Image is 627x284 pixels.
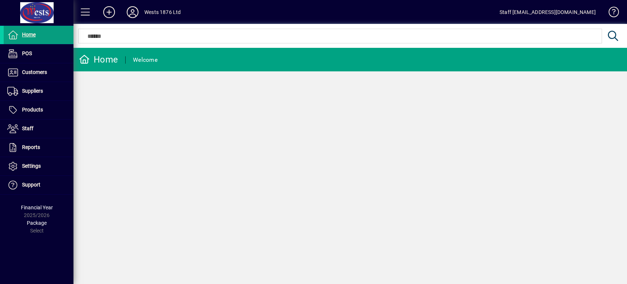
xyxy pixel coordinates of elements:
span: Customers [22,69,47,75]
a: Customers [4,63,73,82]
a: POS [4,45,73,63]
span: Staff [22,125,33,131]
span: Package [27,220,47,226]
span: Home [22,32,36,38]
a: Knowledge Base [603,1,618,25]
div: Home [79,54,118,65]
span: Support [22,182,40,188]
a: Suppliers [4,82,73,100]
span: Settings [22,163,41,169]
span: POS [22,50,32,56]
span: Suppliers [22,88,43,94]
a: Staff [4,120,73,138]
div: Wests 1876 Ltd [144,6,181,18]
div: Welcome [133,54,158,66]
span: Financial Year [21,205,53,210]
button: Profile [121,6,144,19]
a: Products [4,101,73,119]
span: Reports [22,144,40,150]
div: Staff [EMAIL_ADDRESS][DOMAIN_NAME] [500,6,596,18]
span: Products [22,107,43,113]
a: Support [4,176,73,194]
a: Reports [4,138,73,157]
a: Settings [4,157,73,175]
button: Add [97,6,121,19]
